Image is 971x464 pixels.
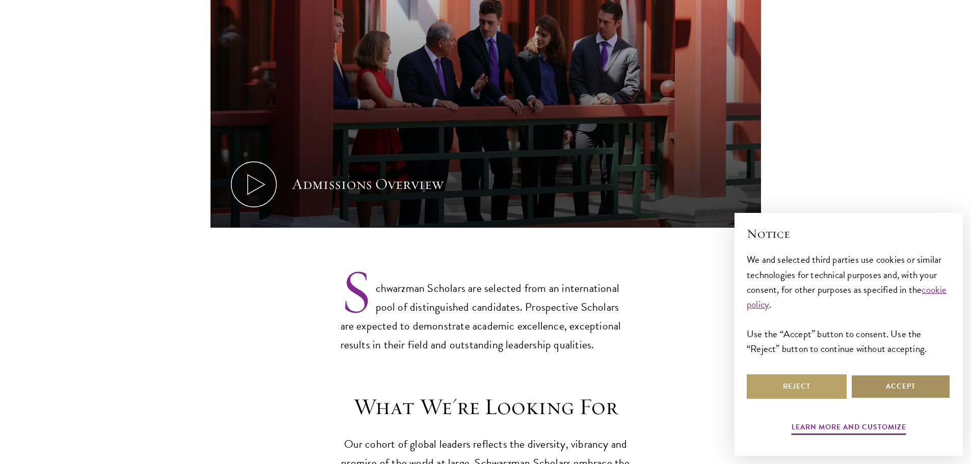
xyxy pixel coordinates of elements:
[328,393,644,421] h3: What We're Looking For
[340,262,631,354] p: Schwarzman Scholars are selected from an international pool of distinguished candidates. Prospect...
[292,174,443,195] div: Admissions Overview
[747,225,951,242] h2: Notice
[747,374,847,399] button: Reject
[851,374,951,399] button: Accept
[747,282,947,312] a: cookie policy
[792,421,906,436] button: Learn more and customize
[747,252,951,356] div: We and selected third parties use cookies or similar technologies for technical purposes and, wit...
